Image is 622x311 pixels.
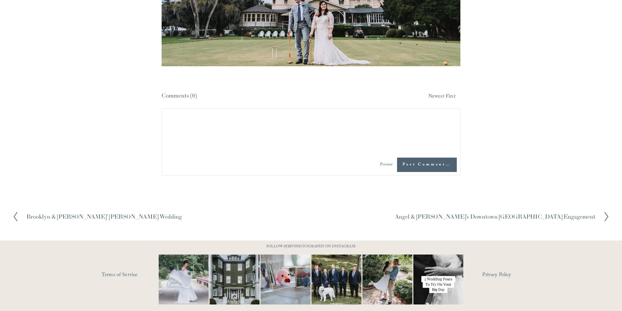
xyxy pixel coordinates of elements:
span: Preview [380,162,392,168]
img: Let&rsquo;s talk about poses for your wedding day! It doesn&rsquo;t have to be complicated, somet... [401,255,476,304]
span: Post Comment… [397,158,457,172]
img: Happy #InternationalDogDay to all the pups who have made wedding days, engagement sessions, and p... [299,255,374,304]
span: Comments (0) [162,92,197,99]
h2: Brooklyn & [PERSON_NAME]' [PERSON_NAME] Wedding [26,214,182,220]
a: Brooklyn & [PERSON_NAME]' [PERSON_NAME] Wedding [12,211,182,222]
a: Angel & [PERSON_NAME]'s Downtown [GEOGRAPHIC_DATA] Engagement [395,211,610,222]
a: Privacy Policy [482,270,539,280]
h2: Angel & [PERSON_NAME]'s Downtown [GEOGRAPHIC_DATA] Engagement [395,214,596,220]
img: Wideshots aren't just &quot;nice to have,&quot; they're a wedding day essential! 🙌 #Wideshotwedne... [202,255,267,304]
a: Terms of Service [102,270,178,280]
p: FOLLOW @JBIVPHOTOGRAPHY ON INSTAGRAM [254,243,368,251]
img: This has got to be one of the cutest detail shots I've ever taken for a wedding! 📷 @thewoobles #I... [248,255,323,304]
img: Not every photo needs to be perfectly still, sometimes the best ones are the ones that feel like ... [146,255,221,304]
